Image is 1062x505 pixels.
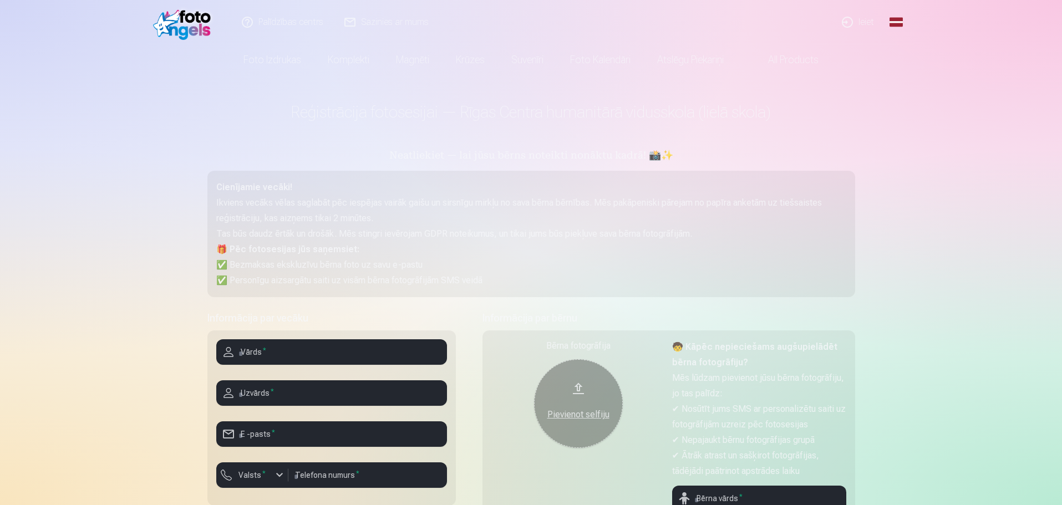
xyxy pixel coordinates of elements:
[216,273,846,288] p: ✅ Personīgu aizsargātu saiti uz visām bērna fotogrāfijām SMS veidā
[672,401,846,432] p: ✔ Nosūtīt jums SMS ar personalizētu saiti uz fotogrāfijām uzreiz pēc fotosesijas
[207,149,855,164] h5: Neatliekiet — lai jūsu bērns noteikti nonāktu kadrā! 📸✨
[557,44,644,75] a: Foto kalendāri
[234,470,270,481] label: Valsts
[216,257,846,273] p: ✅ Bezmaksas ekskluzīvu bērna foto uz savu e-pastu
[216,244,359,254] strong: 🎁 Pēc fotosesijas jūs saņemsiet:
[672,432,846,448] p: ✔ Nepajaukt bērnu fotogrāfijas grupā
[216,195,846,226] p: Ikviens vecāks vēlas saglabāt pēc iespējas vairāk gaišu un sirsnīgu mirkļu no sava bērna bērnības...
[216,182,292,192] strong: Cienījamie vecāki!
[314,44,383,75] a: Komplekti
[383,44,443,75] a: Magnēti
[672,370,846,401] p: Mēs lūdzam pievienot jūsu bērna fotogrāfiju, jo tas palīdz:
[207,102,855,122] h1: Reģistrācija fotosesijai — Rīgas Centra humanitārā vidusskola (lielā skola)
[230,44,314,75] a: Foto izdrukas
[545,408,612,421] div: Pievienot selfiju
[153,4,217,40] img: /fa1
[216,462,288,488] button: Valsts*
[216,226,846,242] p: Tas būs daudz ērtāk un drošāk. Mēs stingri ievērojam GDPR noteikumus, un tikai jums būs piekļuve ...
[482,310,855,326] h5: Informācija par bērnu
[498,44,557,75] a: Suvenīri
[644,44,737,75] a: Atslēgu piekariņi
[672,341,837,368] strong: 🧒 Kāpēc nepieciešams augšupielādēt bērna fotogrāfiju?
[443,44,498,75] a: Krūzes
[672,448,846,479] p: ✔ Ātrāk atrast un sašķirot fotogrāfijas, tādējādi paātrinot apstrādes laiku
[207,310,456,326] h5: Informācija par vecāku
[534,359,623,448] button: Pievienot selfiju
[737,44,832,75] a: All products
[491,339,665,353] div: Bērna fotogrāfija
